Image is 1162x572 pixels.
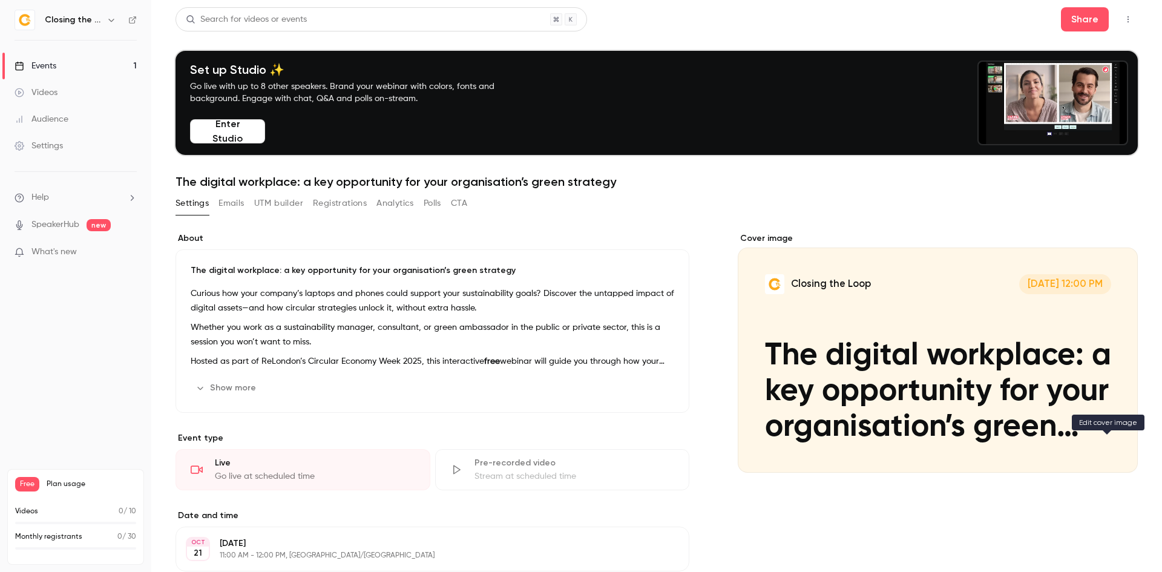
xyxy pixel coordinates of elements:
button: Settings [176,194,209,213]
p: Monthly registrants [15,531,82,542]
div: OCT [187,538,209,547]
div: Go live at scheduled time [215,470,415,482]
div: Pre-recorded videoStream at scheduled time [435,449,690,490]
label: Date and time [176,510,689,522]
span: Free [15,477,39,491]
span: Plan usage [47,479,136,489]
button: Show more [191,378,263,398]
p: 21 [194,547,202,559]
button: CTA [451,194,467,213]
span: 0 [119,508,123,515]
img: Closing the Loop [15,10,34,30]
div: Events [15,60,56,72]
span: Help [31,191,49,204]
h1: The digital workplace: a key opportunity for your organisation’s green strategy [176,174,1138,189]
div: Stream at scheduled time [474,470,675,482]
button: Analytics [376,194,414,213]
span: 0 [117,533,122,541]
div: LiveGo live at scheduled time [176,449,430,490]
div: Pre-recorded video [474,457,675,469]
button: Share [1061,7,1109,31]
p: Event type [176,432,689,444]
p: Go live with up to 8 other speakers. Brand your webinar with colors, fonts and background. Engage... [190,81,523,105]
div: Live [215,457,415,469]
p: / 30 [117,531,136,542]
p: [DATE] [220,537,625,550]
button: Registrations [313,194,367,213]
button: UTM builder [254,194,303,213]
div: Videos [15,87,57,99]
label: Cover image [738,232,1138,245]
h6: Closing the Loop [45,14,102,26]
button: Enter Studio [190,119,265,143]
p: Whether you work as a sustainability manager, consultant, or green ambassador in the public or pr... [191,320,674,349]
p: Hosted as part of ReLondon’s Circular Economy Week 2025, this interactive webinar will guide you ... [191,354,674,369]
p: The digital workplace: a key opportunity for your organisation’s green strategy [191,265,674,277]
h4: Set up Studio ✨ [190,62,523,77]
span: What's new [31,246,77,258]
section: Cover image [738,232,1138,473]
p: Videos [15,506,38,517]
p: / 10 [119,506,136,517]
strong: free [484,357,500,366]
label: About [176,232,689,245]
button: Emails [218,194,244,213]
li: help-dropdown-opener [15,191,137,204]
div: Audience [15,113,68,125]
span: new [87,219,111,231]
a: SpeakerHub [31,219,79,231]
button: Polls [424,194,441,213]
div: Search for videos or events [186,13,307,26]
p: Curious how your company’s laptops and phones could support your sustainability goals? Discover t... [191,286,674,315]
p: 11:00 AM - 12:00 PM, [GEOGRAPHIC_DATA]/[GEOGRAPHIC_DATA] [220,551,625,560]
div: Settings [15,140,63,152]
